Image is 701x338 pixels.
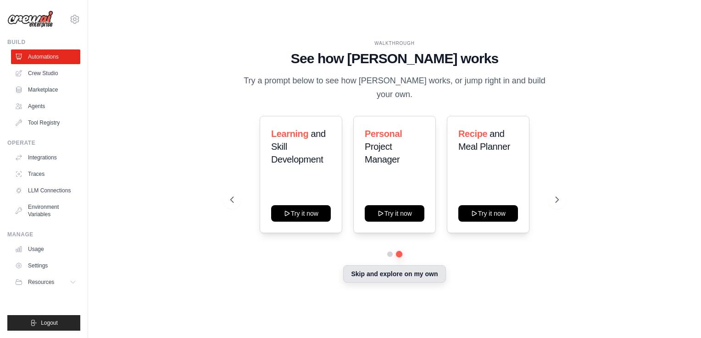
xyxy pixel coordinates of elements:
a: Settings [11,258,80,273]
a: Usage [11,242,80,256]
img: Logo [7,11,53,28]
span: Resources [28,278,54,286]
button: Try it now [458,205,518,222]
a: Agents [11,99,80,114]
button: Try it now [271,205,331,222]
span: Recipe [458,129,487,139]
button: Logout [7,315,80,331]
button: Skip and explore on my own [343,265,445,283]
a: Crew Studio [11,66,80,81]
a: Integrations [11,150,80,165]
a: Automations [11,49,80,64]
button: Try it now [365,205,424,222]
p: Try a prompt below to see how [PERSON_NAME] works, or jump right in and build your own. [240,74,549,101]
div: Operate [7,139,80,147]
a: Environment Variables [11,200,80,222]
a: LLM Connections [11,183,80,198]
span: Logout [41,319,58,327]
button: Resources [11,275,80,289]
span: and Meal Planner [458,129,510,152]
a: Traces [11,167,80,181]
div: Build [7,38,80,46]
span: Learning [271,129,308,139]
span: Personal [365,129,402,139]
div: WALKTHROUGH [230,40,558,47]
span: Project Manager [365,142,400,164]
a: Marketplace [11,82,80,97]
a: Tool Registry [11,115,80,130]
span: and Skill Development [271,129,326,164]
div: Manage [7,231,80,238]
h1: See how [PERSON_NAME] works [230,50,558,67]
